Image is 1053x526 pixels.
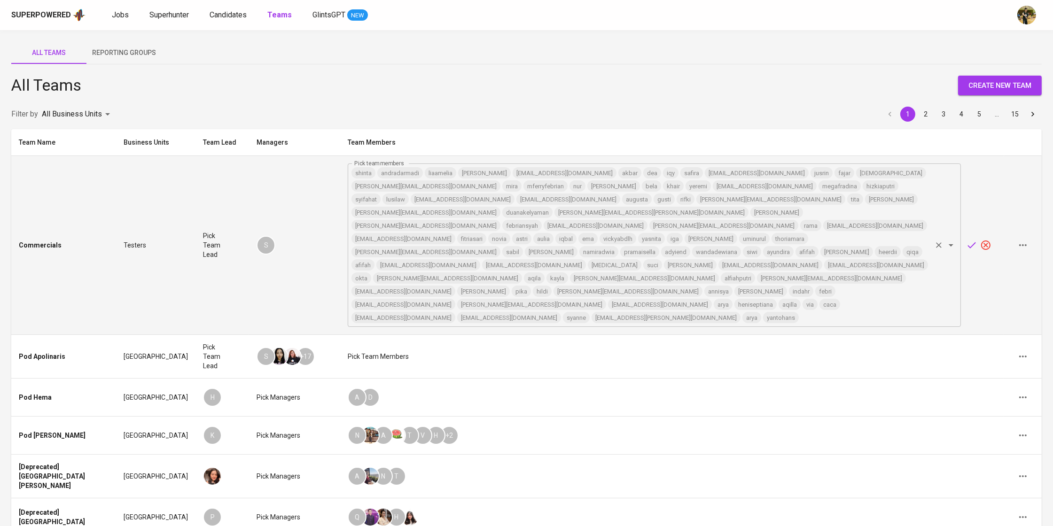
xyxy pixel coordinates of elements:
[257,394,300,401] span: Pick managers
[92,47,156,59] span: Reporting Groups
[11,109,38,118] span: Filter by
[19,393,52,402] div: Pod Hema
[257,236,275,255] div: S
[19,352,65,361] div: Pod Apolinaris
[210,9,249,21] a: Candidates
[203,232,220,258] span: Pick team lead
[112,9,131,21] a: Jobs
[881,107,1042,122] nav: pagination navigation
[413,426,432,445] div: V
[257,472,300,480] span: Pick managers
[427,426,445,445] div: H
[149,9,191,21] a: Superhunter
[936,107,951,122] button: Go to page 3
[296,347,315,366] div: + 17
[203,388,222,407] div: H
[271,348,288,365] img: sefanya.kardia@glints.com
[17,47,81,59] span: All Teams
[968,79,1031,92] span: create new team
[932,239,945,252] button: Clear
[348,467,367,486] div: A
[19,462,91,490] div: [Deprecated][GEOGRAPHIC_DATA][PERSON_NAME]
[401,509,418,526] img: qui.bui@glints.com
[362,468,379,485] img: kha.duong@glints.com
[11,41,1042,64] div: teams tab
[918,107,933,122] button: Go to page 2
[374,426,393,445] div: A
[361,388,380,407] div: D
[149,10,189,19] span: Superhunter
[348,426,367,445] div: N
[11,8,86,22] a: Superpoweredapp logo
[348,388,367,407] div: A
[972,107,987,122] button: Go to page 5
[312,10,345,19] span: GlintsGPT
[112,10,129,19] span: Jobs
[42,107,113,122] div: All Business Units
[257,347,275,366] div: S
[210,10,247,19] span: Candidates
[116,417,195,455] td: [GEOGRAPHIC_DATA]
[374,467,393,486] div: N
[900,107,915,122] button: page 1
[11,10,71,21] div: Superpowered
[944,239,958,252] button: Open
[116,379,195,417] td: [GEOGRAPHIC_DATA]
[19,240,62,250] div: Commercials
[11,129,116,156] th: Team Name
[116,129,195,156] th: Business Units
[990,109,1005,119] div: …
[249,129,340,156] th: Managers
[116,455,195,498] td: [GEOGRAPHIC_DATA]
[1025,107,1040,122] button: Go to next page
[284,348,301,365] img: tricilia@glints.com
[267,10,292,19] b: Teams
[19,431,86,440] div: Pod [PERSON_NAME]
[1007,107,1022,122] button: Go to page 15
[195,129,249,156] th: Team Lead
[203,343,220,370] span: Pick team lead
[312,9,368,21] a: GlintsGPT NEW
[73,8,86,22] img: app logo
[362,509,379,526] img: phu.huynh@glints.com
[375,509,392,526] img: hoa.nguyenthi@glints.com
[116,335,195,379] td: [GEOGRAPHIC_DATA]
[203,426,222,445] div: K
[1017,6,1036,24] img: yongcheng@glints.com
[958,76,1042,95] button: create new team
[204,468,221,485] img: thao.thai@glints.com
[340,129,1004,156] th: Team Members
[388,427,405,444] img: 47e1a293-2fb2-4e7e-aa03-57fc1ec29063.jpg
[348,353,409,360] span: Pick team members
[387,467,406,486] div: T
[362,427,379,444] img: anh.nguyenle@glints.com
[116,156,195,335] td: Testers
[267,9,294,21] a: Teams
[347,11,368,20] span: NEW
[257,513,300,521] span: Pick managers
[954,107,969,122] button: Go to page 4
[11,76,81,95] h4: All Teams
[400,426,419,445] div: T
[257,432,300,439] span: Pick managers
[440,426,459,445] div: + 2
